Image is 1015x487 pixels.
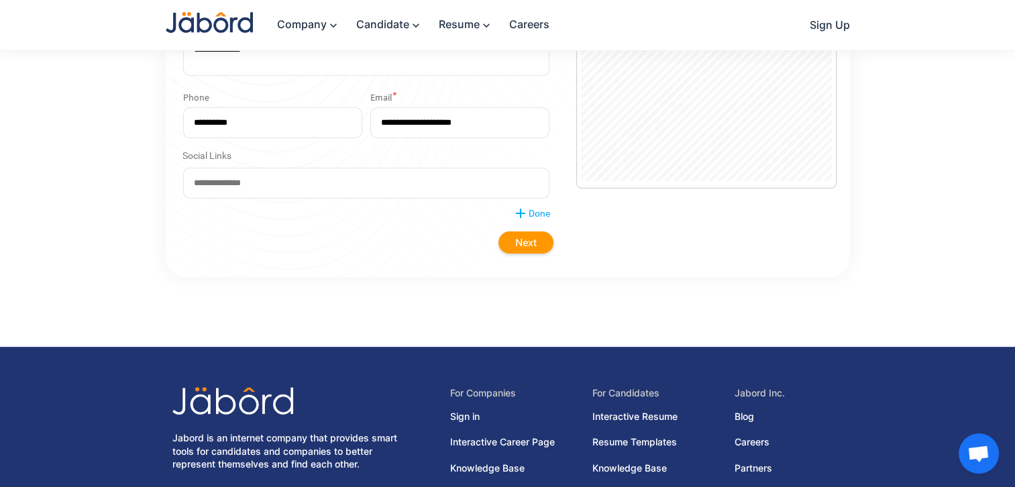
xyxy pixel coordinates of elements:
[796,11,850,39] a: Sign Up
[179,150,553,161] div: Social Links
[592,387,708,398] div: For Candidates
[264,11,343,40] a: Company
[172,431,417,471] div: Jabord is an internet company that provides smart tools for candidates and companies to better re...
[735,387,850,398] div: Jabord Inc.
[450,461,566,476] a: Knowledge Base
[592,409,708,424] a: Interactive Resume
[370,91,549,107] div: Email
[592,461,708,476] a: Knowledge Base
[327,19,343,32] mat-icon: keyboard_arrow_down
[735,435,850,449] a: Careers
[480,19,496,32] mat-icon: keyboard_arrow_down
[343,11,425,40] a: Candidate
[183,91,362,107] div: Phone
[735,461,850,476] a: Partners
[513,205,529,221] mat-icon: add
[172,387,293,415] img: jabord-logo
[959,433,999,474] div: Open chat
[166,12,253,33] img: Jabord
[592,435,708,449] a: Resume Templates
[179,205,553,221] div: Done
[450,387,566,398] div: For Companies
[735,409,850,424] a: Blog
[425,11,496,40] a: Resume
[450,409,566,424] a: Sign in
[496,11,549,38] a: Careers
[498,231,553,254] button: Next
[409,19,425,32] mat-icon: keyboard_arrow_down
[450,435,566,449] a: Interactive Career Page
